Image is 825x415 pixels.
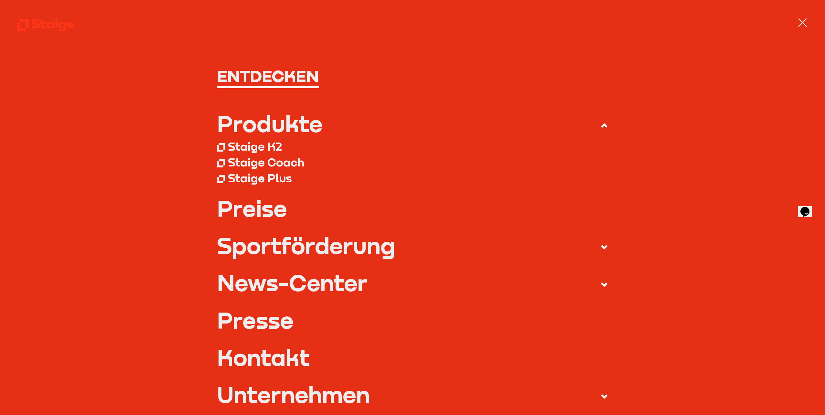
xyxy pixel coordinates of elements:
[798,198,819,217] iframe: chat widget
[217,234,395,257] div: Sportförderung
[217,154,608,170] a: Staige Coach
[217,197,608,220] a: Preise
[228,139,282,153] div: Staige K2
[217,112,323,135] div: Produkte
[217,383,370,406] div: Unternehmen
[217,309,608,332] a: Presse
[228,171,292,185] div: Staige Plus
[217,170,608,186] a: Staige Plus
[217,271,368,294] div: News-Center
[228,155,305,169] div: Staige Coach
[217,138,608,154] a: Staige K2
[217,346,608,369] a: Kontakt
